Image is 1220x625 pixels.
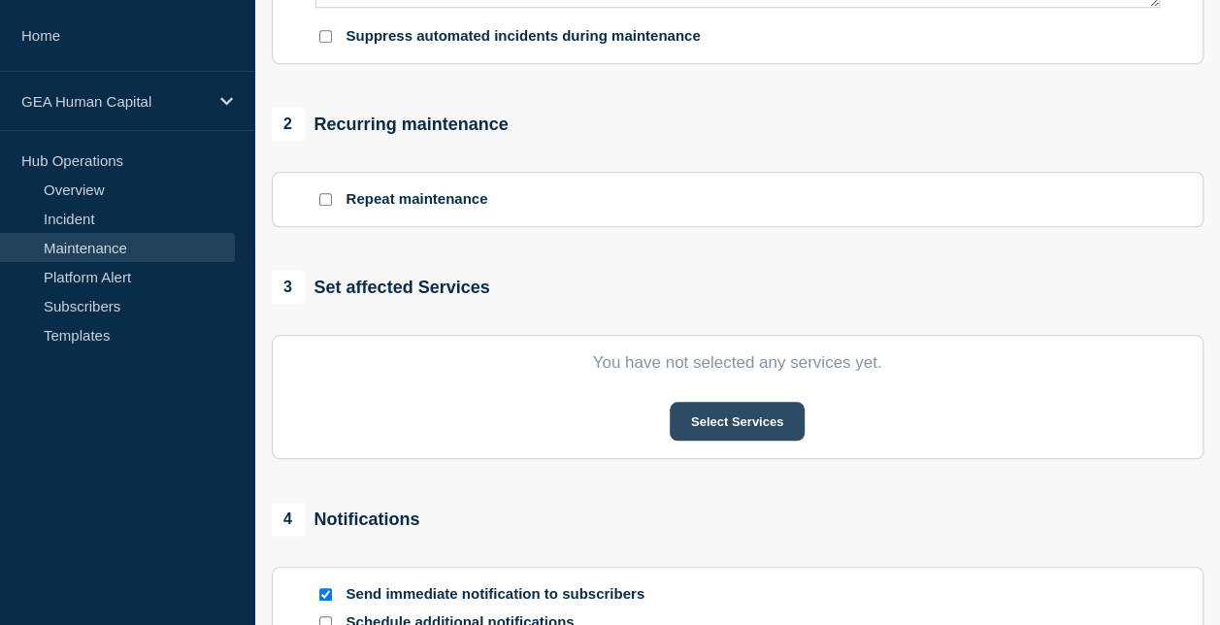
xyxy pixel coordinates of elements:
input: Repeat maintenance [319,193,332,206]
p: Repeat maintenance [346,190,488,209]
p: GEA Human Capital [21,93,208,110]
p: You have not selected any services yet. [315,353,1160,373]
span: 2 [272,108,305,141]
span: 4 [272,503,305,536]
div: Set affected Services [272,271,490,304]
p: Suppress automated incidents during maintenance [346,27,701,46]
div: Recurring maintenance [272,108,509,141]
input: Suppress automated incidents during maintenance [319,30,332,43]
button: Select Services [670,402,805,441]
span: 3 [272,271,305,304]
input: Send immediate notification to subscribers [319,588,332,601]
div: Notifications [272,503,420,536]
p: Send immediate notification to subscribers [346,585,657,604]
